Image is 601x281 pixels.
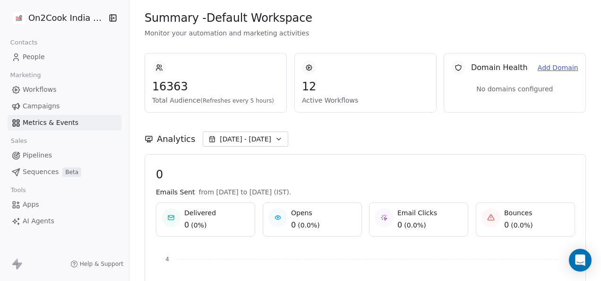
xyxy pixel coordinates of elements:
[8,148,121,163] a: Pipelines
[8,82,121,97] a: Workflows
[23,118,78,128] span: Metrics & Events
[191,220,206,230] span: ( 0% )
[152,96,279,105] span: Total Audience
[152,79,279,94] span: 16363
[145,11,312,25] span: Summary - Default Workspace
[157,133,195,145] span: Analytics
[80,260,123,268] span: Help & Support
[8,49,121,65] a: People
[8,213,121,229] a: AI Agents
[8,197,121,212] a: Apps
[200,97,274,104] span: (Refreshes every 5 hours)
[11,10,102,26] button: On2Cook India Pvt. Ltd.
[198,187,291,197] span: from [DATE] to [DATE] (IST).
[504,208,533,218] span: Bounces
[28,12,106,24] span: On2Cook India Pvt. Ltd.
[23,167,59,177] span: Sequences
[511,220,533,230] span: ( 0.0% )
[62,167,81,177] span: Beta
[504,220,509,231] span: 0
[298,220,320,230] span: ( 0.0% )
[6,68,45,82] span: Marketing
[6,35,42,50] span: Contacts
[8,164,121,180] a: SequencesBeta
[404,220,426,230] span: ( 0.0% )
[302,96,429,105] span: Active Workflows
[23,150,52,160] span: Pipelines
[156,187,195,197] span: Emails Sent
[291,220,295,231] span: 0
[184,208,216,218] span: Delivered
[538,63,578,73] a: Add Domain
[203,132,288,147] button: [DATE] - [DATE]
[302,79,429,94] span: 12
[569,249,592,272] div: Open Intercom Messenger
[7,134,31,148] span: Sales
[23,101,60,111] span: Campaigns
[145,28,586,38] span: Monitor your automation and marketing activities
[23,200,39,210] span: Apps
[291,208,319,218] span: Opens
[184,220,189,231] span: 0
[397,208,437,218] span: Email Clicks
[23,52,45,62] span: People
[23,85,57,95] span: Workflows
[165,256,169,263] tspan: 4
[23,216,54,226] span: AI Agents
[7,183,30,197] span: Tools
[471,62,528,73] span: Domain Health
[156,167,575,182] span: 0
[8,98,121,114] a: Campaigns
[70,260,123,268] a: Help & Support
[397,220,402,231] span: 0
[220,134,271,144] span: [DATE] - [DATE]
[477,84,553,94] span: No domains configured
[8,115,121,131] a: Metrics & Events
[13,12,25,24] img: on2cook%20logo-04%20copy.jpg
